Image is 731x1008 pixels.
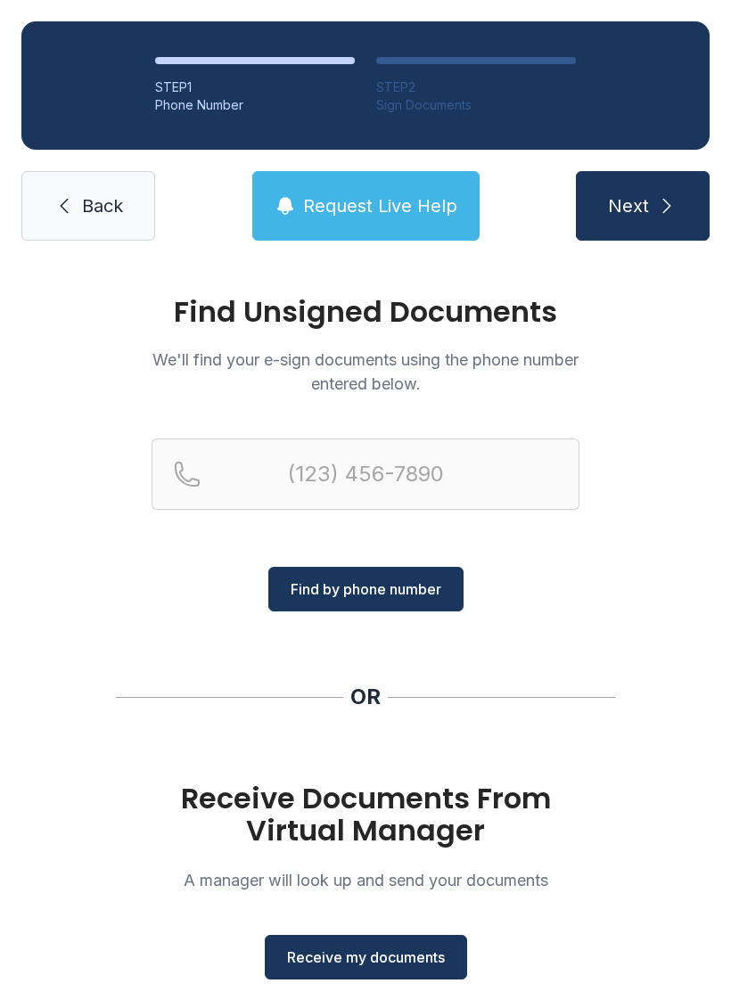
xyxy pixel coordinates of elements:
[303,193,457,218] span: Request Live Help
[152,868,579,892] p: A manager will look up and send your documents
[376,78,576,96] div: STEP 2
[350,683,381,711] div: OR
[376,96,576,114] div: Sign Documents
[152,348,579,396] p: We'll find your e-sign documents using the phone number entered below.
[152,438,579,510] input: Reservation phone number
[82,193,123,218] span: Back
[608,193,649,218] span: Next
[152,783,579,847] h1: Receive Documents From Virtual Manager
[155,78,355,96] div: STEP 1
[155,96,355,114] div: Phone Number
[291,578,441,600] span: Find by phone number
[152,298,579,326] h1: Find Unsigned Documents
[287,947,445,968] span: Receive my documents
